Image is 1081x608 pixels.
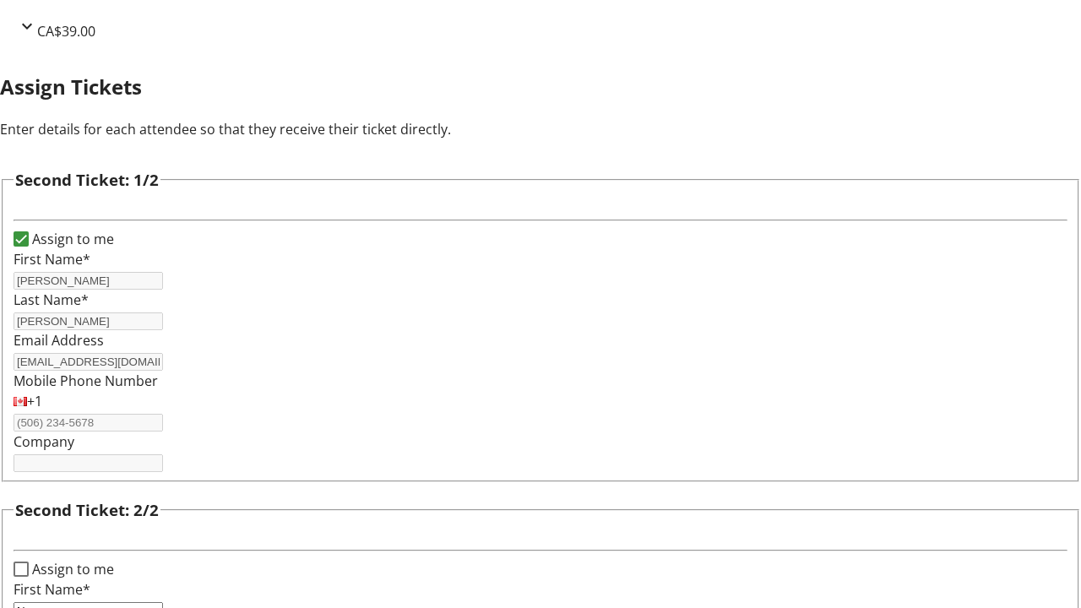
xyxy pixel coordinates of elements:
[14,331,104,350] label: Email Address
[14,290,89,309] label: Last Name*
[14,414,163,432] input: (506) 234-5678
[15,168,159,192] h3: Second Ticket: 1/2
[37,22,95,41] span: CA$39.00
[15,498,159,522] h3: Second Ticket: 2/2
[14,250,90,269] label: First Name*
[29,229,114,249] label: Assign to me
[29,559,114,579] label: Assign to me
[14,580,90,599] label: First Name*
[14,432,74,451] label: Company
[14,372,158,390] label: Mobile Phone Number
